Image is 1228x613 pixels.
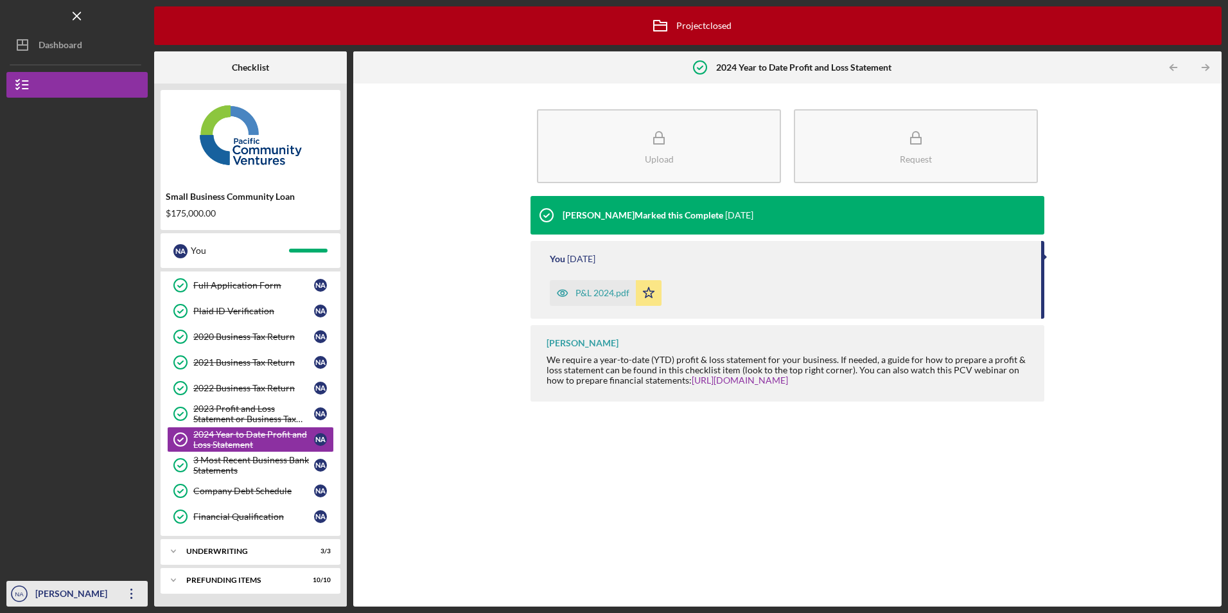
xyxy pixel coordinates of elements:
a: 2023 Profit and Loss Statement or Business Tax ReturnNA [167,401,334,427]
a: 3 Most Recent Business Bank StatementsNA [167,452,334,478]
div: Dashboard [39,32,82,61]
b: Checklist [232,62,269,73]
div: 3 / 3 [308,547,331,555]
a: 2020 Business Tax ReturnNA [167,324,334,350]
button: Dashboard [6,32,148,58]
div: N A [314,305,327,317]
div: $175,000.00 [166,208,335,218]
button: NA[PERSON_NAME] [6,581,148,607]
div: Upload [645,154,674,164]
div: N A [314,510,327,523]
div: N A [314,382,327,395]
div: You [550,254,565,264]
div: Financial Qualification [193,511,314,522]
div: N A [173,244,188,258]
div: [PERSON_NAME] Marked this Complete [563,210,723,220]
div: [PERSON_NAME] [547,338,618,348]
a: Company Debt ScheduleNA [167,478,334,504]
div: N A [314,433,327,446]
img: Product logo [161,96,340,173]
button: P&L 2024.pdf [550,280,662,306]
div: 2022 Business Tax Return [193,383,314,393]
div: 2020 Business Tax Return [193,332,314,342]
div: Prefunding Items [186,576,299,584]
div: Project closed [644,10,732,42]
text: NA [15,591,24,598]
div: 2024 Year to Date Profit and Loss Statement [193,429,314,450]
div: N A [314,459,327,472]
div: You [191,240,289,262]
a: [URL][DOMAIN_NAME] [692,375,788,386]
div: Plaid ID Verification [193,306,314,316]
div: N A [314,407,327,420]
div: Small Business Community Loan [166,191,335,202]
div: 3 Most Recent Business Bank Statements [193,455,314,475]
div: N A [314,330,327,343]
div: We require a year-to-date (YTD) profit & loss statement for your business. If needed, a guide for... [547,355,1031,386]
a: Financial QualificationNA [167,504,334,529]
div: Company Debt Schedule [193,486,314,496]
div: Full Application Form [193,280,314,290]
a: Full Application FormNA [167,272,334,298]
div: Underwriting [186,547,299,555]
button: Request [794,109,1038,183]
a: 2024 Year to Date Profit and Loss StatementNA [167,427,334,452]
div: P&L 2024.pdf [575,288,629,298]
div: 2021 Business Tax Return [193,357,314,368]
div: [PERSON_NAME] [32,581,116,610]
div: N A [314,484,327,497]
div: 2023 Profit and Loss Statement or Business Tax Return [193,404,314,424]
div: N A [314,356,327,369]
div: Request [900,154,932,164]
button: Upload [537,109,781,183]
time: 2024-05-08 16:33 [725,210,753,220]
time: 2024-05-07 20:48 [567,254,595,264]
div: N A [314,279,327,292]
div: 10 / 10 [308,576,331,584]
a: 2021 Business Tax ReturnNA [167,350,334,375]
b: 2024 Year to Date Profit and Loss Statement [716,62,891,73]
a: Plaid ID VerificationNA [167,298,334,324]
a: 2022 Business Tax ReturnNA [167,375,334,401]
